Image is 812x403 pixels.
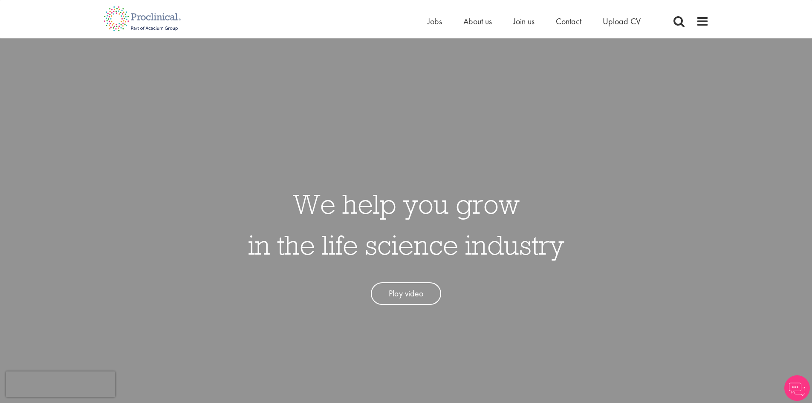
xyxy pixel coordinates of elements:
a: Upload CV [603,16,641,27]
a: About us [463,16,492,27]
img: Chatbot [784,375,810,401]
a: Join us [513,16,535,27]
a: Contact [556,16,581,27]
h1: We help you grow in the life science industry [248,183,564,265]
a: Jobs [428,16,442,27]
a: Play video [371,282,441,305]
